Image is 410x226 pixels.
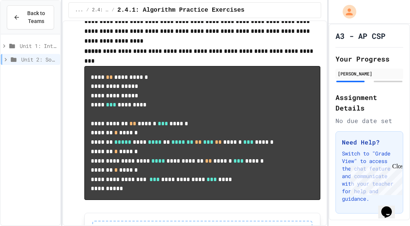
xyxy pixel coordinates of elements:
[378,196,402,218] iframe: chat widget
[3,3,52,48] div: Chat with us now!Close
[335,31,385,41] h1: A3 - AP CSP
[7,5,54,29] button: Back to Teams
[92,7,109,13] span: 2.4: Practice with Algorithms
[117,6,244,15] span: 2.4.1: Algorithm Practice Exercises
[335,3,358,20] div: My Account
[342,138,397,147] h3: Need Help?
[25,9,48,25] span: Back to Teams
[112,7,114,13] span: /
[20,42,57,50] span: Unit 1: Intro to Computer Science
[335,92,403,113] h2: Assignment Details
[338,70,401,77] div: [PERSON_NAME]
[335,116,403,125] div: No due date set
[342,150,397,203] p: Switch to "Grade View" to access the chat feature and communicate with your teacher for help and ...
[335,54,403,64] h2: Your Progress
[347,163,402,195] iframe: chat widget
[21,55,57,63] span: Unit 2: Solving Problems in Computer Science
[75,7,83,13] span: ...
[86,7,89,13] span: /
